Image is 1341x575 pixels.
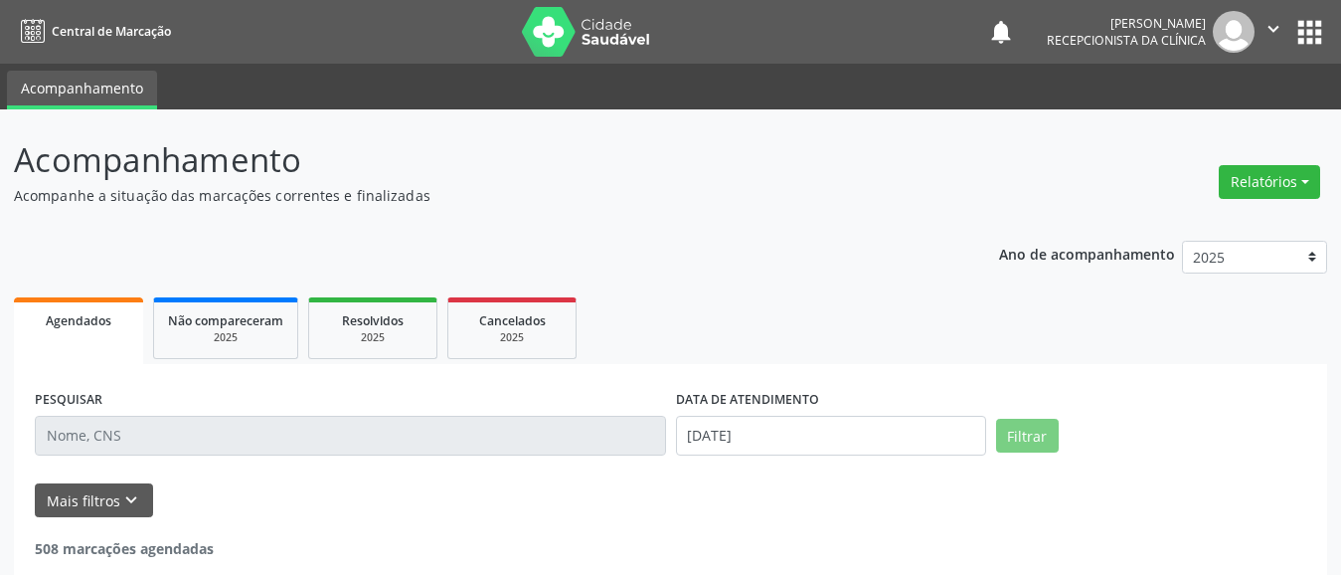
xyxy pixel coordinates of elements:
[35,385,102,416] label: PESQUISAR
[1047,32,1206,49] span: Recepcionista da clínica
[999,241,1175,266] p: Ano de acompanhamento
[462,330,562,345] div: 2025
[479,312,546,329] span: Cancelados
[676,385,819,416] label: DATA DE ATENDIMENTO
[35,483,153,518] button: Mais filtroskeyboard_arrow_down
[342,312,404,329] span: Resolvidos
[14,15,171,48] a: Central de Marcação
[1047,15,1206,32] div: [PERSON_NAME]
[120,489,142,511] i: keyboard_arrow_down
[1219,165,1320,199] button: Relatórios
[168,312,283,329] span: Não compareceram
[35,539,214,558] strong: 508 marcações agendadas
[35,416,666,456] input: Nome, CNS
[14,135,933,185] p: Acompanhamento
[1255,11,1292,53] button: 
[52,23,171,40] span: Central de Marcação
[987,18,1015,46] button: notifications
[1262,18,1284,40] i: 
[996,419,1059,453] button: Filtrar
[676,416,986,456] input: Selecione um intervalo
[46,312,111,329] span: Agendados
[7,71,157,109] a: Acompanhamento
[323,330,422,345] div: 2025
[14,185,933,206] p: Acompanhe a situação das marcações correntes e finalizadas
[168,330,283,345] div: 2025
[1213,11,1255,53] img: img
[1292,15,1327,50] button: apps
